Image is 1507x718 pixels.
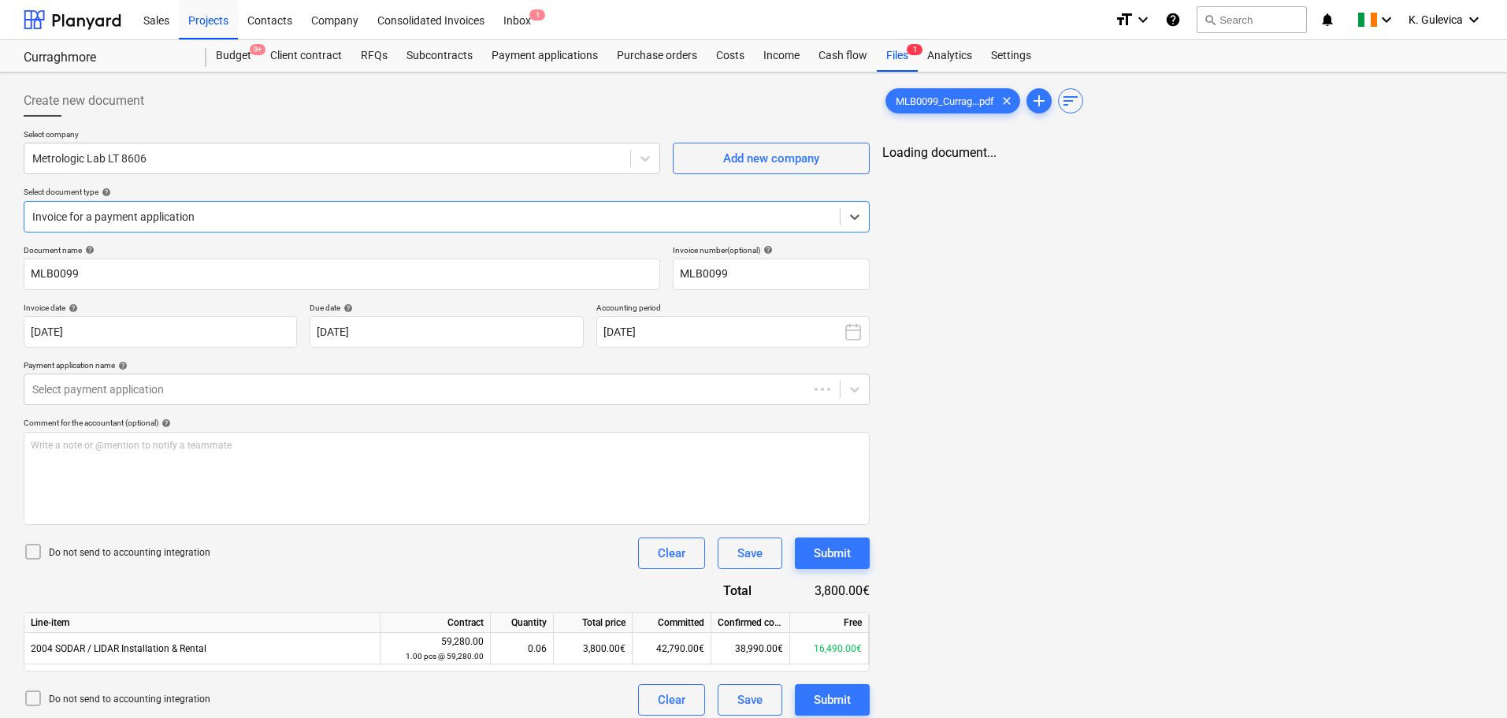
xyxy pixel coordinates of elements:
[24,613,380,633] div: Line-item
[1061,91,1080,110] span: sort
[754,40,809,72] a: Income
[718,538,782,569] button: Save
[82,245,95,255] span: help
[554,613,633,633] div: Total price
[607,40,707,72] a: Purchase orders
[340,303,353,313] span: help
[658,690,685,710] div: Clear
[885,88,1020,113] div: MLB0099_Currag...pdf
[877,40,918,72] div: Files
[261,40,351,72] a: Client contract
[673,143,870,174] button: Add new company
[795,538,870,569] button: Submit
[310,316,583,348] input: Due date not specified
[24,360,870,370] div: Payment application name
[1428,642,1507,718] iframe: Chat Widget
[918,40,982,72] a: Analytics
[491,613,554,633] div: Quantity
[795,684,870,716] button: Submit
[491,633,554,664] div: 0.06
[206,40,261,72] a: Budget9+
[1030,91,1049,110] span: add
[406,652,484,660] small: 1.00 pcs @ 59,280.00
[633,613,711,633] div: Committed
[49,546,210,560] p: Do not send to accounting integration
[907,44,922,55] span: 1
[877,40,918,72] a: Files1
[790,633,869,664] div: 16,490.00€
[665,582,777,600] div: Total
[596,316,870,348] button: [DATE]
[997,91,1016,110] span: clear
[737,690,763,710] div: Save
[24,303,297,313] div: Invoice date
[397,40,482,72] a: Subcontracts
[529,9,545,20] span: 1
[250,44,265,55] span: 9+
[24,91,144,110] span: Create new document
[718,684,782,716] button: Save
[673,245,870,255] div: Invoice number (optional)
[310,303,583,313] div: Due date
[777,582,870,600] div: 3,800.00€
[737,543,763,564] div: Save
[24,245,660,255] div: Document name
[982,40,1041,72] a: Settings
[31,643,206,654] span: 2004 SODAR / LIDAR Installation & Rental
[380,613,491,633] div: Contract
[711,633,790,664] div: 38,990.00€
[24,418,870,428] div: Comment for the accountant (optional)
[673,259,870,290] input: Invoice number
[65,303,78,313] span: help
[633,633,711,664] div: 42,790.00€
[1134,10,1153,29] i: keyboard_arrow_down
[158,419,171,428] span: help
[638,684,705,716] button: Clear
[1377,10,1396,29] i: keyboard_arrow_down
[115,361,128,370] span: help
[707,40,754,72] a: Costs
[760,245,773,255] span: help
[1464,10,1483,29] i: keyboard_arrow_down
[711,613,790,633] div: Confirmed costs
[49,693,210,706] p: Do not send to accounting integration
[882,145,1483,160] div: Loading document...
[351,40,397,72] a: RFQs
[24,316,297,348] input: Invoice date not specified
[814,543,851,564] div: Submit
[24,129,660,143] p: Select company
[814,690,851,710] div: Submit
[98,188,111,197] span: help
[1115,10,1134,29] i: format_size
[723,148,819,169] div: Add new company
[790,613,869,633] div: Free
[206,40,261,72] div: Budget
[1197,6,1307,33] button: Search
[482,40,607,72] a: Payment applications
[24,187,870,197] div: Select document type
[554,633,633,664] div: 3,800.00€
[658,543,685,564] div: Clear
[1165,10,1181,29] i: Knowledge base
[1204,13,1216,26] span: search
[596,303,870,316] p: Accounting period
[886,95,1004,107] span: MLB0099_Currag...pdf
[387,634,484,664] div: 59,280.00
[638,538,705,569] button: Clear
[24,259,660,290] input: Document name
[1409,13,1463,26] span: K. Gulevica
[24,50,187,66] div: Curraghmore
[1320,10,1335,29] i: notifications
[809,40,877,72] a: Cash flow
